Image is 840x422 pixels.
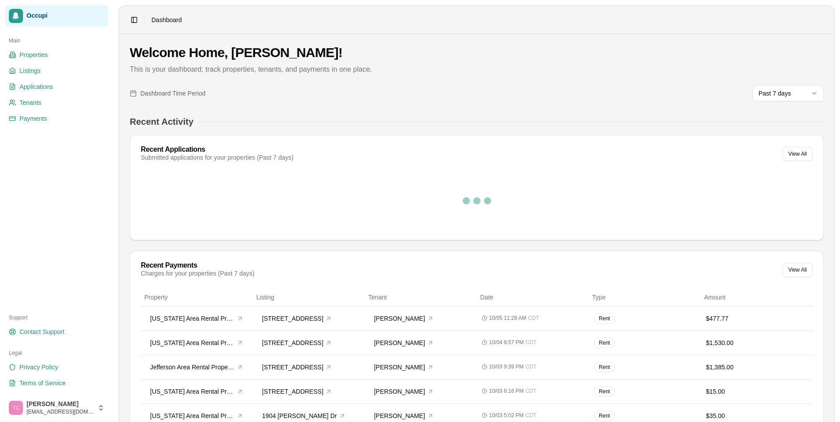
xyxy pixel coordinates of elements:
div: Support [5,311,108,325]
div: Charges for your properties (Past 7 days) [141,269,255,278]
button: [PERSON_NAME] [370,385,438,398]
div: $1,530.00 [706,338,807,347]
img: Trudy Childers [9,401,23,415]
button: [PERSON_NAME] [370,361,438,374]
button: [US_STATE] Area Rental Properties, LLC [146,336,248,349]
button: [PERSON_NAME] [370,312,438,325]
button: [US_STATE] Area Rental Properties, LLC [146,385,248,398]
p: This is your dashboard; track properties, tenants, and payments in one place. [130,64,824,75]
span: Terms of Service [19,379,66,387]
span: Tenants [19,98,41,107]
span: Rent [599,412,610,419]
span: Rent [599,315,610,322]
span: Listing [256,294,274,301]
h1: Welcome Home, [PERSON_NAME]! [130,45,824,61]
span: CDT [526,363,537,370]
button: [STREET_ADDRESS] [258,312,336,325]
span: Tenant [368,294,387,301]
span: [PERSON_NAME] [374,314,425,323]
span: Type [592,294,605,301]
span: Properties [19,50,48,59]
span: 10/04 8:57 PM [489,339,523,346]
div: Recent Payments [141,262,255,269]
span: Privacy Policy [19,363,58,372]
div: $477.77 [706,314,807,323]
span: CDT [528,315,539,322]
span: Occupi [27,12,105,20]
a: Contact Support [5,325,108,339]
div: Main [5,34,108,48]
span: [STREET_ADDRESS] [262,387,323,396]
span: [PERSON_NAME] [374,363,425,372]
div: $35.00 [706,411,807,420]
a: Occupi [5,5,108,27]
span: [PERSON_NAME] [374,387,425,396]
a: Payments [5,111,108,126]
span: Date [480,294,493,301]
span: [PERSON_NAME] [374,411,425,420]
button: [US_STATE] Area Rental Properties, LLC [146,312,248,325]
a: Tenants [5,96,108,110]
h2: Recent Activity [130,115,194,128]
div: Recent Applications [141,146,294,153]
span: Dashboard Time Period [140,89,205,98]
div: Submitted applications for your properties (Past 7 days) [141,153,294,162]
button: [STREET_ADDRESS] [258,361,336,374]
a: Privacy Policy [5,360,108,374]
span: 10/03 8:16 PM [489,387,523,395]
span: 10/05 11:28 AM [489,315,526,322]
a: Properties [5,48,108,62]
span: 10/03 5:02 PM [489,412,523,419]
button: View All [782,147,813,161]
span: [US_STATE] Area Rental Properties, LLC [150,314,235,323]
div: $1,385.00 [706,363,807,372]
span: [STREET_ADDRESS] [262,314,323,323]
button: [STREET_ADDRESS] [258,385,336,398]
span: [PERSON_NAME] [374,338,425,347]
span: Applications [19,82,53,91]
span: Rent [599,388,610,395]
span: [EMAIL_ADDRESS][DOMAIN_NAME] [27,408,94,415]
span: Dashboard [151,15,182,24]
button: Jefferson Area Rental Properties, LLC [146,361,248,374]
a: Listings [5,64,108,78]
div: $15.00 [706,387,807,396]
nav: breadcrumb [151,15,182,24]
span: 1904 [PERSON_NAME] Dr [262,411,337,420]
span: 10/03 9:39 PM [489,363,523,370]
span: Payments [19,114,47,123]
span: Rent [599,364,610,371]
span: CDT [526,387,537,395]
span: CDT [526,412,537,419]
button: Trudy Childers[PERSON_NAME][EMAIL_ADDRESS][DOMAIN_NAME] [5,397,108,418]
span: [US_STATE] Area Rental Properties, LLC [150,387,235,396]
a: Terms of Service [5,376,108,390]
a: Applications [5,80,108,94]
span: [PERSON_NAME] [27,400,94,408]
span: CDT [526,339,537,346]
span: [US_STATE] Area Rental Properties, LLC [150,338,235,347]
div: Legal [5,346,108,360]
span: Rent [599,339,610,346]
span: Listings [19,66,40,75]
button: View All [782,263,813,277]
button: [STREET_ADDRESS] [258,336,336,349]
span: Contact Support [19,327,64,336]
span: [STREET_ADDRESS] [262,338,323,347]
span: [US_STATE] Area Rental Properties, LLC [150,411,235,420]
span: Amount [704,294,725,301]
span: Jefferson Area Rental Properties, LLC [150,363,235,372]
span: Property [144,294,168,301]
span: [STREET_ADDRESS] [262,363,323,372]
button: [PERSON_NAME] [370,336,438,349]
